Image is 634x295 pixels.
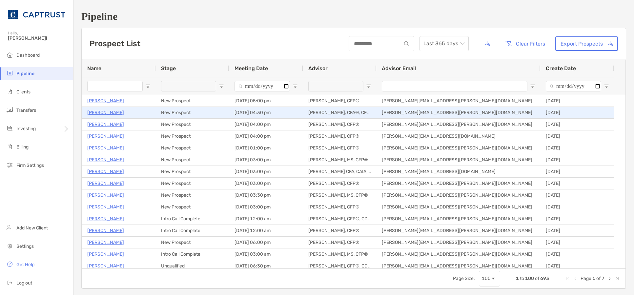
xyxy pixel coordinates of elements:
img: investing icon [6,124,14,132]
div: [PERSON_NAME], CFP® [303,95,377,107]
a: [PERSON_NAME] [87,226,124,235]
a: [PERSON_NAME] [87,132,124,140]
div: New Prospect [156,107,229,118]
div: [PERSON_NAME][EMAIL_ADDRESS][PERSON_NAME][DOMAIN_NAME] [377,95,541,107]
img: input icon [404,41,409,46]
div: [DATE] 04:00 pm [229,130,303,142]
div: [PERSON_NAME], MS, CFP® [303,248,377,260]
span: Dashboard [16,52,40,58]
img: logout icon [6,279,14,286]
div: [PERSON_NAME][EMAIL_ADDRESS][PERSON_NAME][DOMAIN_NAME] [377,189,541,201]
div: New Prospect [156,166,229,177]
div: [DATE] 03:00 pm [229,166,303,177]
div: [DATE] 04:00 pm [229,119,303,130]
div: Intro Call Complete [156,248,229,260]
div: [PERSON_NAME][EMAIL_ADDRESS][PERSON_NAME][DOMAIN_NAME] [377,142,541,154]
button: Open Filter Menu [293,84,298,89]
img: CAPTRUST Logo [8,3,65,26]
p: [PERSON_NAME] [87,120,124,128]
span: Get Help [16,262,34,267]
button: Open Filter Menu [604,84,609,89]
p: [PERSON_NAME] [87,179,124,187]
div: [PERSON_NAME], CFP® [303,142,377,154]
div: [PERSON_NAME], MS, CFP® [303,189,377,201]
img: pipeline icon [6,69,14,77]
h1: Pipeline [81,10,626,23]
div: [PERSON_NAME] CFA, CAIA, CFP® [303,166,377,177]
p: [PERSON_NAME] [87,167,124,176]
div: [PERSON_NAME][EMAIL_ADDRESS][PERSON_NAME][DOMAIN_NAME] [377,119,541,130]
input: Create Date Filter Input [546,81,601,91]
div: [DATE] 03:00 pm [229,201,303,213]
span: Transfers [16,108,36,113]
a: [PERSON_NAME] [87,97,124,105]
span: 7 [602,276,604,281]
div: [PERSON_NAME], CFP® [303,119,377,130]
div: [PERSON_NAME][EMAIL_ADDRESS][PERSON_NAME][DOMAIN_NAME] [377,225,541,236]
div: [DATE] [541,130,614,142]
span: Firm Settings [16,163,44,168]
p: [PERSON_NAME] [87,203,124,211]
span: Meeting Date [235,65,268,71]
a: [PERSON_NAME] [87,144,124,152]
div: Last Page [615,276,620,281]
div: [PERSON_NAME], CFP®, CDFA® [303,213,377,225]
div: [PERSON_NAME][EMAIL_ADDRESS][DOMAIN_NAME] [377,166,541,177]
input: Advisor Email Filter Input [382,81,527,91]
div: [DATE] 01:00 pm [229,142,303,154]
span: [PERSON_NAME]! [8,35,69,41]
span: Advisor Email [382,65,416,71]
button: Open Filter Menu [530,84,535,89]
div: [PERSON_NAME], CFP®, CDFA® [303,260,377,272]
img: transfers icon [6,106,14,114]
span: 100 [525,276,534,281]
a: [PERSON_NAME] [87,250,124,258]
div: [PERSON_NAME], CFP® [303,201,377,213]
span: Create Date [546,65,576,71]
span: Add New Client [16,225,48,231]
span: Stage [161,65,176,71]
div: [DATE] [541,260,614,272]
span: 693 [540,276,549,281]
div: 100 [482,276,491,281]
img: add_new_client icon [6,224,14,231]
div: First Page [565,276,570,281]
span: Last 365 days [423,36,465,51]
div: [DATE] 03:00 pm [229,178,303,189]
a: [PERSON_NAME] [87,156,124,164]
span: 1 [516,276,519,281]
button: Open Filter Menu [219,84,224,89]
div: [DATE] [541,178,614,189]
div: [DATE] 12:00 am [229,213,303,225]
span: of [596,276,601,281]
div: Next Page [607,276,612,281]
button: Clear Filters [500,36,550,51]
div: [DATE] 05:00 pm [229,95,303,107]
img: dashboard icon [6,51,14,59]
div: New Prospect [156,95,229,107]
a: [PERSON_NAME] [87,238,124,246]
div: New Prospect [156,154,229,166]
div: [PERSON_NAME], CFP® [303,225,377,236]
button: Open Filter Menu [366,84,371,89]
p: [PERSON_NAME] [87,215,124,223]
div: [DATE] [541,189,614,201]
div: [PERSON_NAME], CFP® [303,130,377,142]
span: Log out [16,280,32,286]
div: [PERSON_NAME], CFP® [303,237,377,248]
a: [PERSON_NAME] [87,191,124,199]
div: [PERSON_NAME][EMAIL_ADDRESS][PERSON_NAME][DOMAIN_NAME] [377,260,541,272]
div: [PERSON_NAME][EMAIL_ADDRESS][DOMAIN_NAME] [377,130,541,142]
div: [DATE] [541,248,614,260]
span: Page [581,276,591,281]
div: [PERSON_NAME][EMAIL_ADDRESS][PERSON_NAME][DOMAIN_NAME] [377,248,541,260]
a: [PERSON_NAME] [87,108,124,117]
span: to [520,276,524,281]
div: New Prospect [156,119,229,130]
div: [DATE] 12:00 am [229,225,303,236]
